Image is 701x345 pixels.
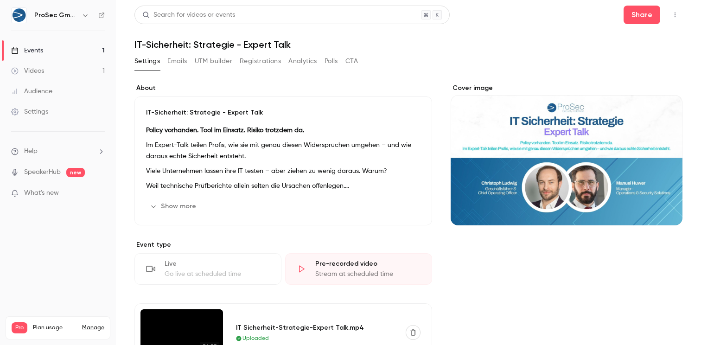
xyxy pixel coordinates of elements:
label: Cover image [451,83,682,93]
a: Manage [82,324,104,332]
label: About [134,83,432,93]
div: Search for videos or events [142,10,235,20]
button: Settings [134,54,160,69]
button: UTM builder [195,54,232,69]
div: Stream at scheduled time [315,269,421,279]
div: Pre-recorded video [315,259,421,268]
section: Cover image [451,83,682,225]
span: Uploaded [242,334,269,343]
div: Live [165,259,270,268]
button: Show more [146,199,202,214]
button: Registrations [240,54,281,69]
iframe: Noticeable Trigger [94,189,105,198]
p: Weil technische Prüfberichte allein selten die Ursachen offenlegen. [146,180,421,192]
button: Analytics [288,54,317,69]
strong: Policy vorhanden. Tool im Einsatz. Risiko trotzdem da. [146,127,304,134]
button: CTA [345,54,358,69]
img: ProSec GmbH [12,8,26,23]
button: Share [624,6,660,24]
p: Viele Unternehmen lassen ihre IT testen – aber ziehen zu wenig daraus. Warum? [146,166,421,177]
button: Emails [167,54,187,69]
span: Pro [12,322,27,333]
span: Plan usage [33,324,76,332]
span: What's new [24,188,59,198]
h1: IT-Sicherheit: Strategie - Expert Talk [134,39,682,50]
p: Im Expert-Talk teilen Profis, wie sie mit genau diesen Widersprüchen umgehen – und wie daraus ech... [146,140,421,162]
li: help-dropdown-opener [11,147,105,156]
div: Settings [11,107,48,116]
div: Videos [11,66,44,76]
div: Pre-recorded videoStream at scheduled time [285,253,432,285]
div: Audience [11,87,52,96]
h6: ProSec GmbH [34,11,78,20]
a: SpeakerHub [24,167,61,177]
p: IT-Sicherheit: Strategie - Expert Talk [146,108,421,117]
span: new [66,168,85,177]
p: Event type [134,240,432,249]
div: LiveGo live at scheduled time [134,253,281,285]
div: Go live at scheduled time [165,269,270,279]
div: Events [11,46,43,55]
div: IT Sicherheit-Strategie-Expert Talk.mp4 [236,323,395,332]
span: Help [24,147,38,156]
button: Polls [325,54,338,69]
